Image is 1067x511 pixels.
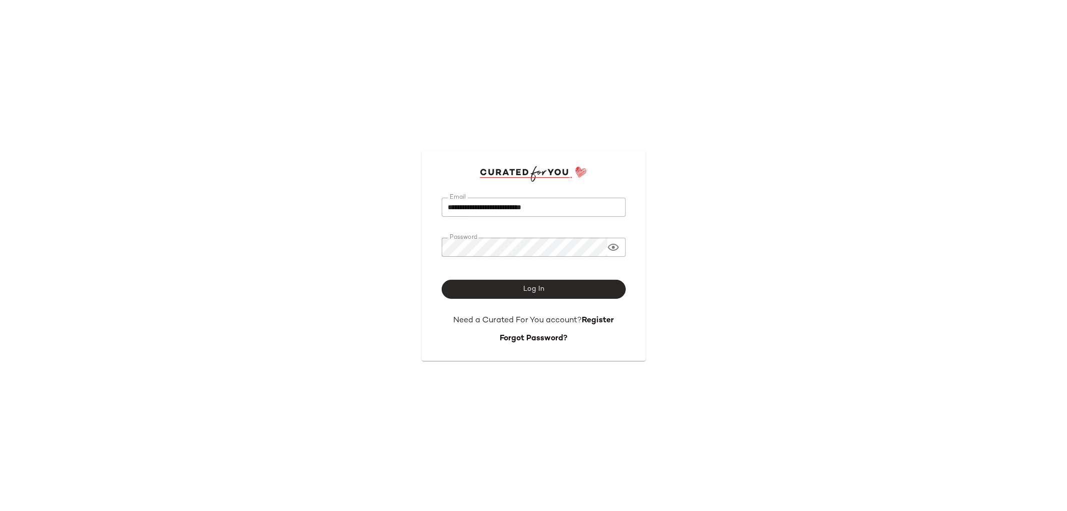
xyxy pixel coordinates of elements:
a: Forgot Password? [500,334,567,343]
a: Register [582,316,614,325]
span: Need a Curated For You account? [453,316,582,325]
button: Log In [442,280,626,299]
img: cfy_login_logo.DGdB1djN.svg [480,166,587,181]
span: Log In [523,285,544,293]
